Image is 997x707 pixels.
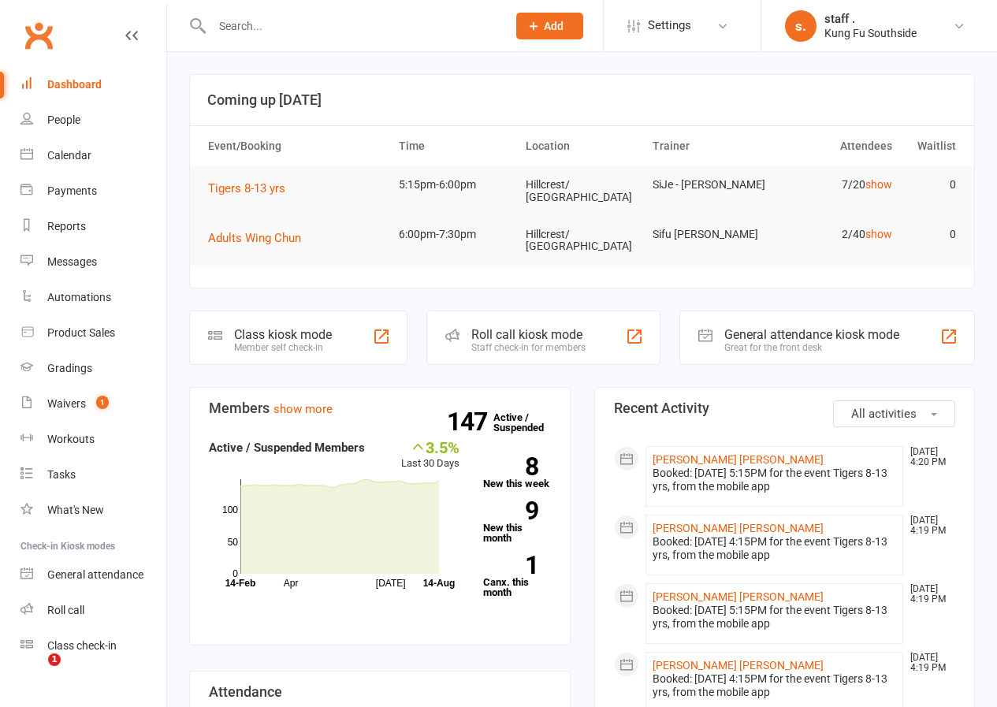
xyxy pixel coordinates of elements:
div: Roll call [47,604,84,616]
strong: Active / Suspended Members [209,441,365,455]
div: Booked: [DATE] 4:15PM for the event Tigers 8-13 yrs, from the mobile app [653,672,897,699]
strong: 8 [483,455,538,478]
div: Product Sales [47,326,115,339]
span: All activities [851,407,917,421]
button: Adults Wing Chun [208,229,312,247]
span: 1 [48,653,61,666]
a: Calendar [20,138,166,173]
div: Booked: [DATE] 5:15PM for the event Tigers 8-13 yrs, from the mobile app [653,604,897,631]
a: Tasks [20,457,166,493]
strong: 1 [483,553,538,577]
h3: Coming up [DATE] [207,92,957,108]
a: show [865,178,892,191]
a: Reports [20,209,166,244]
button: All activities [833,400,955,427]
a: 147Active / Suspended [493,400,563,445]
td: 2/40 [772,216,899,253]
div: Booked: [DATE] 5:15PM for the event Tigers 8-13 yrs, from the mobile app [653,467,897,493]
div: Roll call kiosk mode [471,327,586,342]
a: [PERSON_NAME] [PERSON_NAME] [653,590,824,603]
a: show [865,228,892,240]
div: General attendance [47,568,143,581]
td: 0 [899,216,963,253]
div: Gradings [47,362,92,374]
div: Class check-in [47,639,117,652]
iframe: Intercom live chat [16,653,54,691]
th: Waitlist [899,126,963,166]
a: 9New this month [483,501,551,543]
td: Sifu [PERSON_NAME] [645,216,772,253]
div: Payments [47,184,97,197]
button: Tigers 8-13 yrs [208,179,296,198]
div: Calendar [47,149,91,162]
div: Class kiosk mode [234,327,332,342]
th: Trainer [645,126,772,166]
td: 0 [899,166,963,203]
div: People [47,113,80,126]
time: [DATE] 4:19 PM [902,515,954,536]
a: Roll call [20,593,166,628]
div: Reports [47,220,86,233]
input: Search... [207,15,497,37]
div: Booked: [DATE] 4:15PM for the event Tigers 8-13 yrs, from the mobile app [653,535,897,562]
td: Hillcrest/ [GEOGRAPHIC_DATA] [519,216,645,266]
div: Member self check-in [234,342,332,353]
button: Add [516,13,583,39]
a: 1Canx. this month [483,556,551,597]
h3: Attendance [209,684,551,700]
a: Workouts [20,422,166,457]
a: show more [273,402,333,416]
div: Dashboard [47,78,102,91]
th: Time [392,126,519,166]
time: [DATE] 4:19 PM [902,584,954,605]
strong: 9 [483,499,538,523]
div: Waivers [47,397,86,410]
div: s. [785,10,817,42]
a: Clubworx [19,16,58,55]
a: Gradings [20,351,166,386]
div: Staff check-in for members [471,342,586,353]
a: Product Sales [20,315,166,351]
th: Attendees [772,126,899,166]
div: What's New [47,504,104,516]
strong: 147 [447,410,493,434]
time: [DATE] 4:19 PM [902,653,954,673]
div: Last 30 Days [401,438,459,472]
a: Messages [20,244,166,280]
a: People [20,102,166,138]
div: Workouts [47,433,95,445]
a: Waivers 1 [20,386,166,422]
div: Kung Fu Southside [824,26,917,40]
a: [PERSON_NAME] [PERSON_NAME] [653,522,824,534]
a: What's New [20,493,166,528]
span: Add [544,20,564,32]
a: Class kiosk mode [20,628,166,664]
a: [PERSON_NAME] [PERSON_NAME] [653,453,824,466]
time: [DATE] 4:20 PM [902,447,954,467]
td: SiJe - [PERSON_NAME] [645,166,772,203]
a: Payments [20,173,166,209]
a: [PERSON_NAME] [PERSON_NAME] [653,659,824,672]
div: Automations [47,291,111,303]
div: staff . [824,12,917,26]
a: 8New this week [483,457,551,489]
td: Hillcrest/ [GEOGRAPHIC_DATA] [519,166,645,216]
span: Adults Wing Chun [208,231,301,245]
div: Great for the front desk [724,342,899,353]
div: Tasks [47,468,76,481]
span: 1 [96,396,109,409]
div: 3.5% [401,438,459,456]
a: Automations [20,280,166,315]
td: 6:00pm-7:30pm [392,216,519,253]
span: Tigers 8-13 yrs [208,181,285,195]
span: Settings [648,8,691,43]
th: Location [519,126,645,166]
h3: Members [209,400,551,416]
div: Messages [47,255,97,268]
th: Event/Booking [201,126,392,166]
td: 7/20 [772,166,899,203]
a: Dashboard [20,67,166,102]
h3: Recent Activity [614,400,956,416]
a: General attendance kiosk mode [20,557,166,593]
td: 5:15pm-6:00pm [392,166,519,203]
